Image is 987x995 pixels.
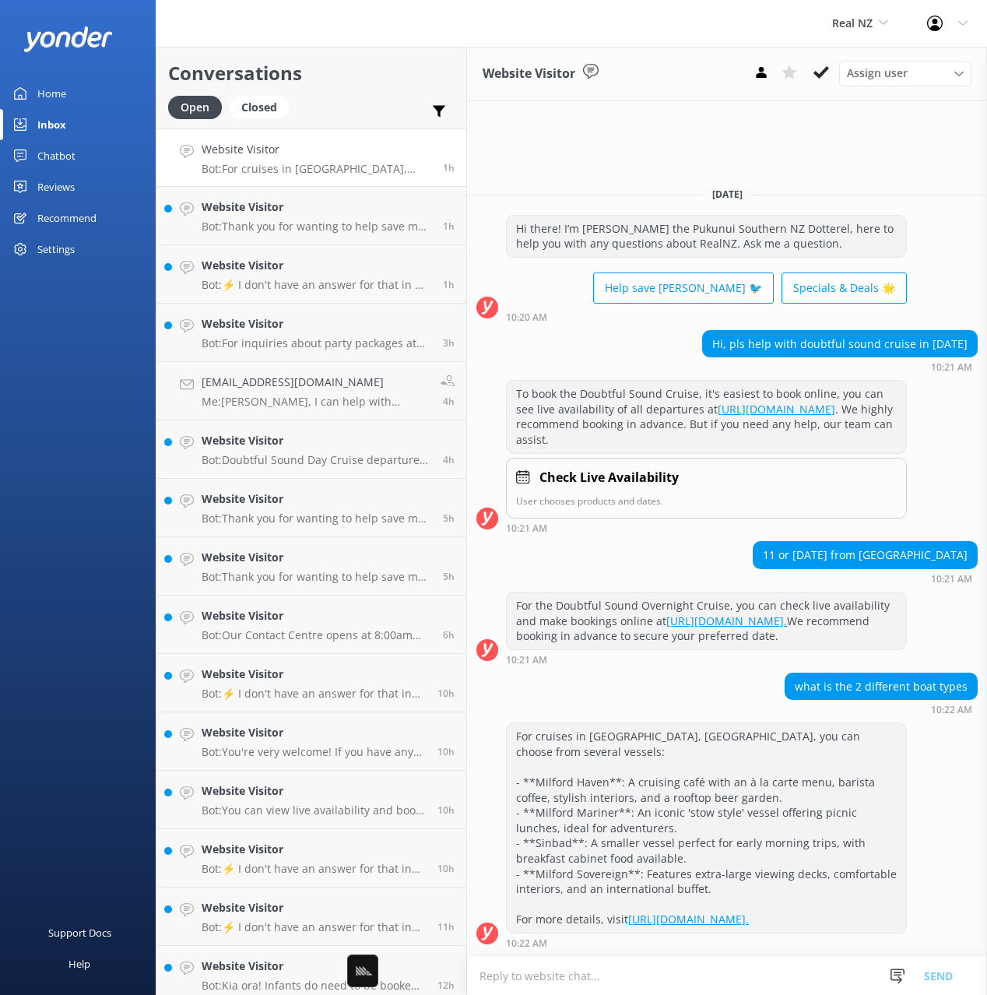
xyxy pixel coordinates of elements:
[507,723,906,933] div: For cruises in [GEOGRAPHIC_DATA], [GEOGRAPHIC_DATA], you can choose from several vessels: - **Mil...
[202,782,426,800] h4: Website Visitor
[437,920,455,933] span: Sep 09 2025 01:48am (UTC +12:00) Pacific/Auckland
[202,432,431,449] h4: Website Visitor
[202,162,431,176] p: Bot: For cruises in [GEOGRAPHIC_DATA], [GEOGRAPHIC_DATA], you can choose from several vessels: - ...
[506,524,547,533] strong: 10:21 AM
[782,272,907,304] button: Specials & Deals 🌟
[156,537,466,596] a: Website VisitorBot:Thank you for wanting to help save me! By booking any RealNZ experience on our...
[48,917,111,948] div: Support Docs
[483,64,575,84] h3: Website Visitor
[37,234,75,265] div: Settings
[202,724,426,741] h4: Website Visitor
[23,26,113,52] img: yonder-white-logo.png
[702,361,978,372] div: Sep 09 2025 12:21pm (UTC +12:00) Pacific/Auckland
[202,899,426,916] h4: Website Visitor
[202,841,426,858] h4: Website Visitor
[202,336,431,350] p: Bot: For inquiries about party packages at [PERSON_NAME][GEOGRAPHIC_DATA], please email the RealN...
[37,109,66,140] div: Inbox
[443,278,455,291] span: Sep 09 2025 12:10pm (UTC +12:00) Pacific/Auckland
[168,58,455,88] h2: Conversations
[202,141,431,158] h4: Website Visitor
[202,570,431,584] p: Bot: Thank you for wanting to help save me! By booking any RealNZ experience on our website befor...
[506,311,907,322] div: Sep 09 2025 12:20pm (UTC +12:00) Pacific/Auckland
[202,745,426,759] p: Bot: You're very welcome! If you have any more questions or need further assistance, feel free to...
[202,278,431,292] p: Bot: ⚡ I don't have an answer for that in my knowledge base. Please try to rephrase your question...
[443,512,455,525] span: Sep 09 2025 08:06am (UTC +12:00) Pacific/Auckland
[931,705,972,715] strong: 10:22 AM
[785,704,978,715] div: Sep 09 2025 12:22pm (UTC +12:00) Pacific/Auckland
[156,187,466,245] a: Website VisitorBot:Thank you for wanting to help save me! By booking any RealNZ experience on our...
[506,939,547,948] strong: 10:22 AM
[753,542,977,568] div: 11 or [DATE] from [GEOGRAPHIC_DATA]
[202,395,429,409] p: Me: [PERSON_NAME], I can help with booking all of this in for you. Can you please confirm what ti...
[202,257,431,274] h4: Website Visitor
[443,453,455,466] span: Sep 09 2025 09:02am (UTC +12:00) Pacific/Auckland
[666,614,787,628] a: [URL][DOMAIN_NAME].
[156,654,466,712] a: Website VisitorBot:⚡ I don't have an answer for that in my knowledge base. Please try to rephrase...
[628,912,749,926] a: [URL][DOMAIN_NAME].
[507,592,906,649] div: For the Doubtful Sound Overnight Cruise, you can check live availability and make bookings online...
[839,61,971,86] div: Assign User
[202,199,431,216] h4: Website Visitor
[832,16,873,30] span: Real NZ
[437,745,455,758] span: Sep 09 2025 03:20am (UTC +12:00) Pacific/Auckland
[931,575,972,584] strong: 10:21 AM
[202,979,426,993] p: Bot: Kia ora! Infants do need to be booked for health and safety reasons, but our coaches do not ...
[507,381,906,452] div: To book the Doubtful Sound Cruise, it's easiest to book online, you can see live availability of ...
[593,272,774,304] button: Help save [PERSON_NAME] 🐦
[230,96,289,119] div: Closed
[753,573,978,584] div: Sep 09 2025 12:21pm (UTC +12:00) Pacific/Auckland
[506,313,547,322] strong: 10:20 AM
[156,128,466,187] a: Website VisitorBot:For cruises in [GEOGRAPHIC_DATA], [GEOGRAPHIC_DATA], you can choose from sever...
[156,420,466,479] a: Website VisitorBot:Doubtful Sound Day Cruise departure times vary by location and season. For the...
[703,331,977,357] div: Hi, pls help with doubtful sound cruise in [DATE]
[202,607,431,624] h4: Website Visitor
[443,395,455,408] span: Sep 09 2025 09:27am (UTC +12:00) Pacific/Auckland
[437,687,455,700] span: Sep 09 2025 03:20am (UTC +12:00) Pacific/Auckland
[443,161,455,174] span: Sep 09 2025 12:22pm (UTC +12:00) Pacific/Auckland
[202,315,431,332] h4: Website Visitor
[156,771,466,829] a: Website VisitorBot:You can view live availability and book the Queenstown Lake Cruise online at [...
[931,363,972,372] strong: 10:21 AM
[156,712,466,771] a: Website VisitorBot:You're very welcome! If you have any more questions or need further assistance...
[202,687,426,701] p: Bot: ⚡ I don't have an answer for that in my knowledge base. Please try to rephrase your question...
[437,862,455,875] span: Sep 09 2025 02:28am (UTC +12:00) Pacific/Auckland
[202,374,429,391] h4: [EMAIL_ADDRESS][DOMAIN_NAME]
[156,479,466,537] a: Website VisitorBot:Thank you for wanting to help save me! By booking any RealNZ experience on our...
[443,220,455,233] span: Sep 09 2025 12:15pm (UTC +12:00) Pacific/Auckland
[202,490,431,508] h4: Website Visitor
[437,803,455,817] span: Sep 09 2025 03:08am (UTC +12:00) Pacific/Auckland
[202,920,426,934] p: Bot: ⚡ I don't have an answer for that in my knowledge base. Please try to rephrase your question...
[37,202,97,234] div: Recommend
[202,453,431,467] p: Bot: Doubtful Sound Day Cruise departure times vary by location and season. For the most accurate...
[202,862,426,876] p: Bot: ⚡ I don't have an answer for that in my knowledge base. Please try to rephrase your question...
[506,522,907,533] div: Sep 09 2025 12:21pm (UTC +12:00) Pacific/Auckland
[68,948,90,979] div: Help
[168,98,230,115] a: Open
[156,829,466,888] a: Website VisitorBot:⚡ I don't have an answer for that in my knowledge base. Please try to rephrase...
[202,549,431,566] h4: Website Visitor
[202,220,431,234] p: Bot: Thank you for wanting to help save me! By booking any RealNZ experience on our website befor...
[506,654,907,665] div: Sep 09 2025 12:21pm (UTC +12:00) Pacific/Auckland
[202,628,431,642] p: Bot: Our Contact Centre opens at 8:00am and operates until 7pm daily. Feel free to reach out to u...
[443,336,455,350] span: Sep 09 2025 09:38am (UTC +12:00) Pacific/Auckland
[443,628,455,642] span: Sep 09 2025 07:22am (UTC +12:00) Pacific/Auckland
[718,402,835,417] a: [URL][DOMAIN_NAME]
[516,494,897,508] p: User chooses products and dates.
[37,78,66,109] div: Home
[156,888,466,946] a: Website VisitorBot:⚡ I don't have an answer for that in my knowledge base. Please try to rephrase...
[37,171,75,202] div: Reviews
[785,673,977,700] div: what is the 2 different boat types
[156,304,466,362] a: Website VisitorBot:For inquiries about party packages at [PERSON_NAME][GEOGRAPHIC_DATA], please e...
[506,937,907,948] div: Sep 09 2025 12:22pm (UTC +12:00) Pacific/Auckland
[506,656,547,665] strong: 10:21 AM
[156,596,466,654] a: Website VisitorBot:Our Contact Centre opens at 8:00am and operates until 7pm daily. Feel free to ...
[168,96,222,119] div: Open
[202,803,426,817] p: Bot: You can view live availability and book the Queenstown Lake Cruise online at [URL][DOMAIN_NA...
[703,188,752,201] span: [DATE]
[507,216,906,257] div: Hi there! I’m [PERSON_NAME] the Pukunui Southern NZ Dotterel, here to help you with any questions...
[437,979,455,992] span: Sep 09 2025 01:01am (UTC +12:00) Pacific/Auckland
[202,958,426,975] h4: Website Visitor
[37,140,76,171] div: Chatbot
[202,512,431,526] p: Bot: Thank you for wanting to help save me! By booking any RealNZ experience on our website befor...
[202,666,426,683] h4: Website Visitor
